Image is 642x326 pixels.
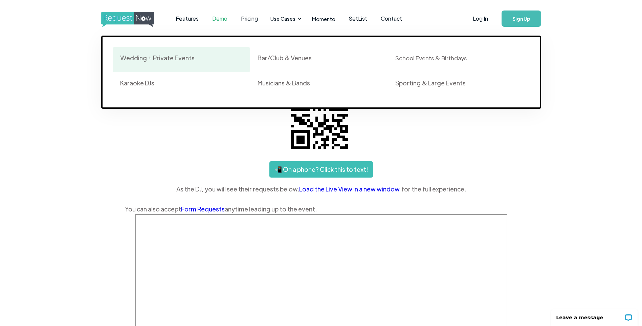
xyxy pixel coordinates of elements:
[395,79,466,87] div: Sporting & Large Events
[250,72,388,97] a: Musicians & Bands
[169,8,205,29] a: Features
[374,8,409,29] a: Contact
[205,8,234,29] a: Demo
[388,47,526,72] a: School Events & Birthdays
[125,184,517,194] div: As the DJ, you will see their requests below. for the full experience.
[388,72,526,97] a: Sporting & Large Events
[395,54,467,62] div: School Events & Birthdays
[269,161,373,178] a: 📲 On a phone? Click this to text!
[101,12,167,27] img: requestnow logo
[466,7,495,30] a: Log In
[250,47,388,72] a: Bar/Club & Venues
[502,11,541,27] a: Sign Up
[234,8,265,29] a: Pricing
[305,9,342,29] a: Momento
[113,72,250,97] a: Karaoke DJs
[266,8,304,29] div: Use Cases
[342,8,374,29] a: SetList
[258,79,310,87] div: Musicians & Bands
[120,54,195,62] div: Wedding + Private Events
[299,184,401,194] a: Load the Live View in a new window
[125,204,517,214] div: You can also accept anytime leading up to the event.
[286,87,353,155] img: QR code
[547,305,642,326] iframe: LiveChat chat widget
[258,54,312,62] div: Bar/Club & Venues
[101,12,152,25] a: home
[101,27,541,109] nav: Use Cases
[120,79,154,87] div: Karaoke DJs
[181,205,225,213] a: Form Requests
[113,47,250,72] a: Wedding + Private Events
[270,15,295,22] div: Use Cases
